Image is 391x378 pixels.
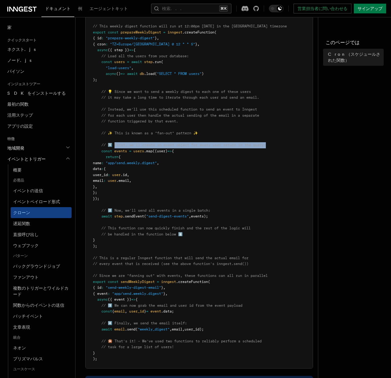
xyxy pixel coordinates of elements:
font: 概要 [13,168,22,172]
font: クローン [13,210,30,215]
font: イベントの送信 [13,188,43,193]
span: = [127,60,129,64]
span: email [93,178,104,183]
font: プリズマパルス [13,356,43,361]
font: クイックスタート [7,38,37,42]
a: 最初の関数 [5,99,72,110]
span: // for each user then handle the actual sending of the email in a separate [101,113,259,118]
span: const [101,149,112,153]
font: ドキュメント [45,6,71,11]
span: : [101,167,104,171]
span: .map [144,149,153,153]
span: // Load all the users from your database: [101,54,189,58]
font: ネクスト.js [7,47,36,52]
span: async [106,72,116,76]
span: user_id); [185,327,204,331]
font: 文章表現 [13,325,30,330]
span: // 2️⃣ Now, we'll send all events in a single batch: [101,208,210,213]
span: : [101,161,104,165]
font: 特徴 [7,137,15,141]
span: await [101,327,112,331]
span: event [150,309,161,313]
span: } [144,309,146,313]
span: } [195,42,197,46]
span: export [93,30,106,34]
a: ネクスト.js [5,44,72,55]
a: 遅延関数 [11,218,72,229]
span: , [182,327,185,331]
span: = [157,280,159,284]
span: { event [93,291,108,296]
span: step [114,214,123,218]
a: イベントペイロード形式 [11,196,72,207]
font: このページでは [326,40,360,45]
span: const [101,309,112,313]
a: ファンアウト [11,272,72,283]
span: // 4️⃣ Finally, we send the email itself: [101,321,187,325]
span: await [127,72,138,76]
font: 複数のトリガーとワイルドカード [13,286,69,297]
font: ファンアウト [13,275,39,280]
span: "send-weekly-digest-email" [106,285,161,290]
a: ウェブフック [11,240,72,251]
kbd: ⌘K [219,5,228,12]
span: } [163,291,165,296]
span: // task for a large list of users! [101,345,174,349]
a: SDKをインストールする [5,88,72,99]
font: 活用ステップ [7,113,33,118]
span: // 3️⃣ We can now grab the email and user id from the event payload [101,303,242,308]
span: ) [202,72,204,76]
span: ); [93,244,97,248]
span: async [97,48,108,52]
span: , [165,291,167,296]
span: // function triggered by that event. [101,119,178,123]
font: アプリの設定 [7,124,33,129]
span: .data; [161,309,174,313]
span: users [133,149,144,153]
span: .send [125,327,136,331]
span: // be handled in the function below ⬇️ [101,232,183,236]
a: ネオン [11,342,72,353]
span: => [129,48,133,52]
span: name [93,161,101,165]
span: users [114,60,125,64]
span: .email [116,178,129,183]
font: ノード.js [7,58,31,63]
span: } [161,285,163,290]
span: events); [191,214,208,218]
font: ウェブフック [13,243,39,248]
span: // it may take a long time to iterate through each user and send an email. [101,95,259,100]
a: 活用ステップ [5,110,72,121]
span: await [101,214,112,218]
span: .createFunction [182,30,214,34]
span: , [189,214,191,218]
font: 検索... [162,6,185,11]
span: { [133,48,136,52]
span: } [93,238,95,242]
span: { [172,149,174,153]
button: イベントとトリガー [5,154,72,164]
a: 関数からのイベントの送信 [11,300,72,311]
span: "load-users" [106,66,131,70]
span: // 1️⃣ First, we'll create an event object for every user return in the query: [101,143,266,147]
a: プリズマパルス [11,353,72,364]
span: "weekly_digest" [138,327,170,331]
span: => [121,72,125,76]
span: : [101,285,104,290]
a: 文章表現 [11,322,72,333]
a: Cron（スケジュールされた関数） [326,49,384,66]
font: 直接呼び出し [13,232,39,237]
font: 統合 [13,335,20,340]
span: , [131,66,133,70]
span: { [118,155,121,159]
span: , [129,178,131,183]
span: "TZ=Europe/[GEOGRAPHIC_DATA] 0 12 * * 5" [110,42,195,46]
a: エージェントキット [86,2,132,16]
font: ユースケース [13,367,35,371]
span: const [108,30,118,34]
span: const [108,280,118,284]
span: ( [155,72,157,76]
button: 検索...⌘K [151,4,231,13]
span: .load [144,72,155,76]
span: , [157,36,159,40]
